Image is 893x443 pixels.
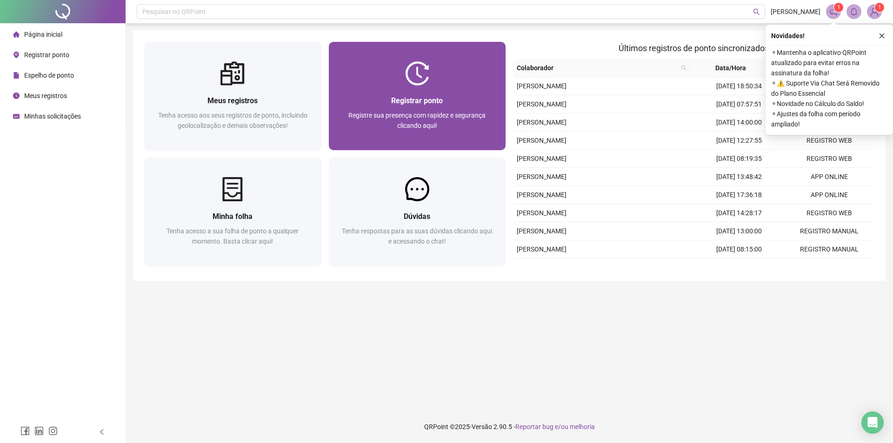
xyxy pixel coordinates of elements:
span: [PERSON_NAME] [517,100,566,108]
td: [DATE] 08:19:35 [694,150,784,168]
td: APP ONLINE [784,186,874,204]
th: Data/Hora [690,59,779,77]
span: [PERSON_NAME] [517,245,566,253]
span: [PERSON_NAME] [771,7,820,17]
span: bell [850,7,858,16]
span: [PERSON_NAME] [517,191,566,198]
span: Registre sua presença com rapidez e segurança clicando aqui! [348,112,486,129]
td: REGISTRO WEB [784,132,874,150]
span: [PERSON_NAME] [517,119,566,126]
td: [DATE] 17:36:18 [694,186,784,204]
td: [DATE] 14:28:17 [694,204,784,222]
span: home [13,31,20,38]
span: Últimos registros de ponto sincronizados [619,43,769,53]
a: DúvidasTenha respostas para as suas dúvidas clicando aqui e acessando o chat! [329,158,506,266]
div: Open Intercom Messenger [861,411,884,434]
span: Minha folha [213,212,253,221]
td: APP ONLINE [784,168,874,186]
span: instagram [48,426,58,436]
a: Meus registrosTenha acesso aos seus registros de ponto, incluindo geolocalização e demais observa... [144,42,321,150]
span: [PERSON_NAME] [517,227,566,235]
span: Meus registros [24,92,67,99]
a: Minha folhaTenha acesso a sua folha de ponto a qualquer momento. Basta clicar aqui! [144,158,321,266]
span: left [99,429,105,435]
td: [DATE] 18:50:34 [694,77,784,95]
span: [PERSON_NAME] [517,137,566,144]
span: 1 [878,4,881,11]
span: Reportar bug e/ou melhoria [515,423,595,430]
a: Registrar pontoRegistre sua presença com rapidez e segurança clicando aqui! [329,42,506,150]
span: search [679,61,688,75]
span: schedule [13,113,20,119]
span: ⚬ Novidade no Cálculo do Saldo! [771,99,887,109]
span: Tenha acesso a sua folha de ponto a qualquer momento. Basta clicar aqui! [167,227,299,245]
span: search [753,8,760,15]
td: [DATE] 13:48:42 [694,168,784,186]
td: REGISTRO MANUAL [784,222,874,240]
td: [DATE] 08:15:00 [694,240,784,258]
span: ⚬ Ajustes da folha com período ampliado! [771,109,887,129]
span: clock-circle [13,93,20,99]
img: 93557 [867,5,881,19]
span: Registrar ponto [391,96,443,105]
span: close [879,33,885,39]
td: APP ONLINE [784,258,874,277]
span: Tenha acesso aos seus registros de ponto, incluindo geolocalização e demais observações! [158,112,307,129]
span: Tenha respostas para as suas dúvidas clicando aqui e acessando o chat! [342,227,492,245]
span: search [681,65,686,71]
td: REGISTRO WEB [784,150,874,168]
span: [PERSON_NAME] [517,173,566,180]
td: [DATE] 14:00:00 [694,113,784,132]
span: Registrar ponto [24,51,69,59]
span: [PERSON_NAME] [517,209,566,217]
span: Minhas solicitações [24,112,81,120]
span: notification [829,7,838,16]
sup: Atualize o seu contato no menu Meus Dados [875,3,884,12]
td: [DATE] 13:00:00 [694,222,784,240]
span: Dúvidas [404,212,430,221]
span: linkedin [34,426,44,436]
span: Colaborador [517,63,677,73]
span: [PERSON_NAME] [517,82,566,90]
td: REGISTRO MANUAL [784,240,874,258]
td: [DATE] 12:27:55 [694,132,784,150]
span: facebook [20,426,30,436]
span: [PERSON_NAME] [517,155,566,162]
footer: QRPoint © 2025 - 2.90.5 - [126,410,893,443]
span: 1 [837,4,840,11]
td: [DATE] 17:31:10 [694,258,784,277]
span: Meus registros [207,96,258,105]
span: Versão [472,423,492,430]
td: [DATE] 07:57:51 [694,95,784,113]
span: ⚬ Mantenha o aplicativo QRPoint atualizado para evitar erros na assinatura da folha! [771,47,887,78]
span: Espelho de ponto [24,72,74,79]
span: environment [13,52,20,58]
span: Novidades ! [771,31,805,41]
span: Data/Hora [694,63,768,73]
span: Página inicial [24,31,62,38]
td: REGISTRO WEB [784,204,874,222]
span: ⚬ ⚠️ Suporte Via Chat Será Removido do Plano Essencial [771,78,887,99]
span: file [13,72,20,79]
sup: 1 [834,3,843,12]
